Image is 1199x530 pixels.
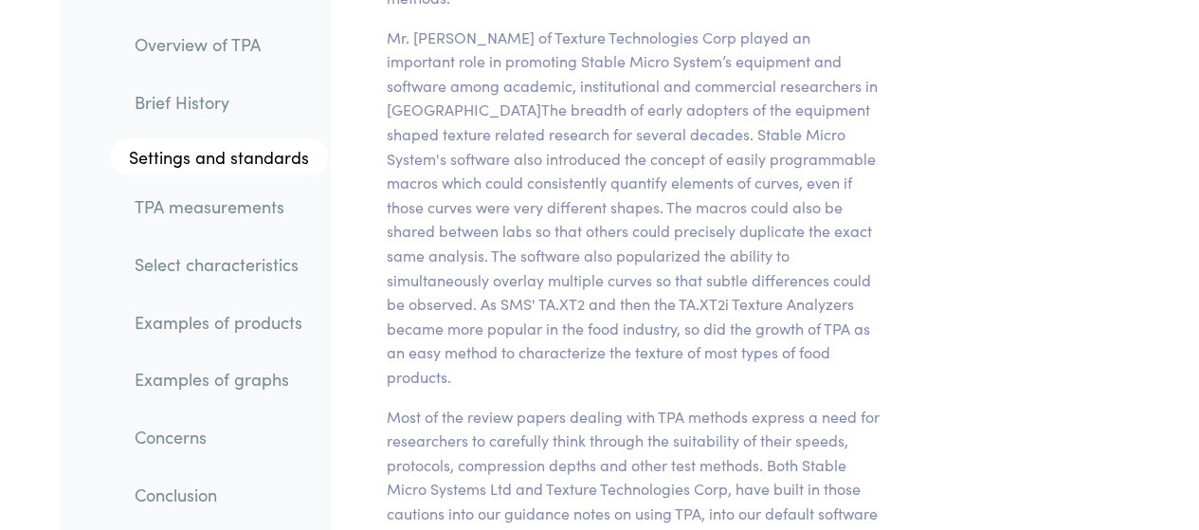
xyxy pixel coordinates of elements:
[119,357,328,401] a: Examples of graphs
[119,473,328,517] a: Conclusion
[119,415,328,459] a: Concerns
[119,301,328,344] a: Examples of products
[110,137,328,175] a: Settings and standards
[119,23,328,66] a: Overview of TPA
[119,81,328,124] a: Brief History
[119,243,328,286] a: Select characteristics
[375,26,892,390] p: Mr. [PERSON_NAME] of Texture Technologies Corp played an important role in promoting Stable Micro...
[119,185,328,228] a: TPA measurements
